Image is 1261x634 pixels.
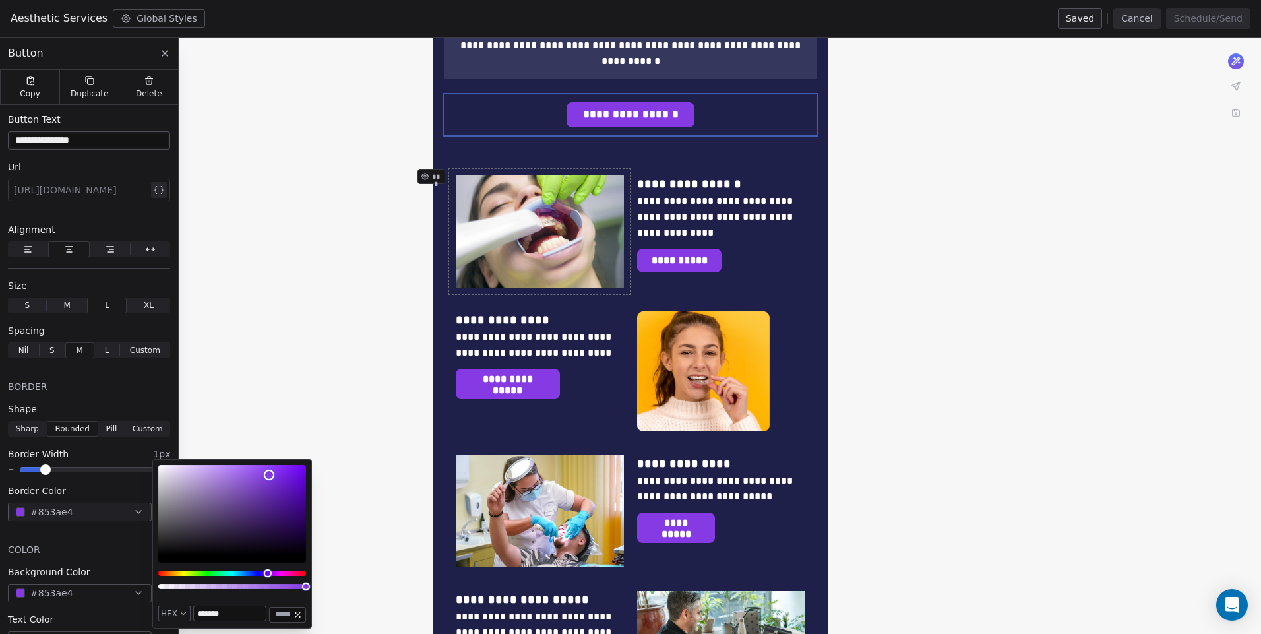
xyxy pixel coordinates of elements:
span: Border Width [8,447,69,460]
span: Sharp [16,423,39,435]
span: XL [144,300,154,311]
button: Global Styles [113,9,205,28]
button: Schedule/Send [1166,8,1250,29]
div: Open Intercom Messenger [1216,589,1248,621]
span: Text Color [8,613,53,626]
button: Saved [1058,8,1102,29]
div: Alpha [158,584,306,589]
span: Pill [106,423,117,435]
span: M [63,300,70,311]
button: #853ae4 [8,584,152,602]
span: S [49,344,55,356]
div: Hue [158,571,306,576]
span: Button Text [8,113,61,126]
span: L [105,344,109,356]
div: BORDER [8,380,170,393]
span: Size [8,279,27,292]
span: Custom [133,423,163,435]
div: COLOR [8,543,170,556]
span: Delete [136,88,162,99]
span: Spacing [8,324,45,337]
div: Color [158,465,306,555]
span: Duplicate [71,88,108,99]
span: Copy [20,88,40,99]
span: #853ae4 [30,505,73,519]
span: S [25,300,30,311]
span: Aesthetic Services [11,11,108,26]
span: Background Color [8,565,90,579]
span: Custom [130,344,160,356]
button: #853ae4 [8,503,152,521]
span: 1px [153,447,170,460]
span: Border Color [8,484,66,497]
button: Cancel [1113,8,1160,29]
button: HEX [158,606,191,621]
span: Alignment [8,223,55,236]
span: Url [8,160,21,174]
span: Nil [18,344,29,356]
span: #853ae4 [30,586,73,600]
span: Shape [8,402,37,416]
span: Button [8,46,44,61]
